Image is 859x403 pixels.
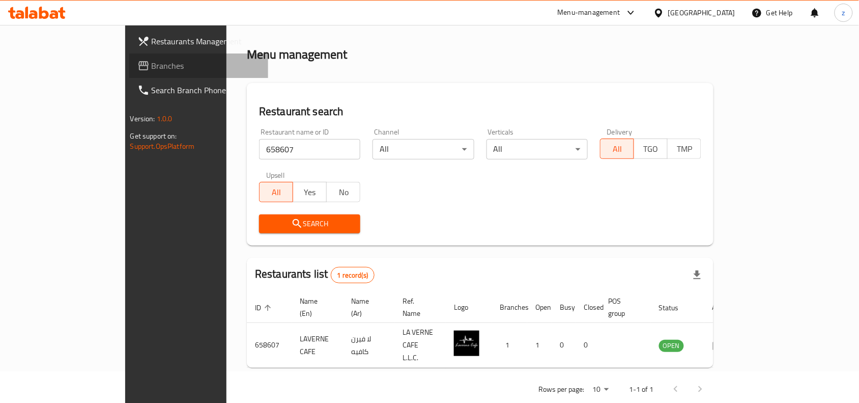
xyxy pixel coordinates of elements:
[527,292,552,323] th: Open
[264,185,289,200] span: All
[157,112,173,125] span: 1.0.0
[300,295,331,319] span: Name (En)
[454,331,479,356] img: LAVERNE CAFE
[130,140,195,153] a: Support.OpsPlatform
[446,292,492,323] th: Logo
[667,139,701,159] button: TMP
[293,182,327,202] button: Yes
[527,323,552,368] td: 1
[552,323,576,368] td: 0
[129,53,269,78] a: Branches
[247,292,739,368] table: enhanced table
[605,142,630,156] span: All
[291,14,359,26] span: Menu management
[668,7,735,18] div: [GEOGRAPHIC_DATA]
[326,182,360,202] button: No
[842,7,845,18] span: z
[267,218,352,230] span: Search
[259,182,293,202] button: All
[129,78,269,102] a: Search Branch Phone
[600,139,634,159] button: All
[712,339,731,352] div: Menu
[255,266,375,283] h2: Restaurants list
[659,302,692,314] span: Status
[634,139,668,159] button: TGO
[558,7,620,19] div: Menu-management
[607,128,633,136] label: Delivery
[629,383,653,396] p: 1-1 of 1
[130,112,155,125] span: Version:
[576,323,600,368] td: 0
[351,295,382,319] span: Name (Ar)
[588,382,613,397] div: Rows per page:
[297,185,323,200] span: Yes
[129,29,269,53] a: Restaurants Management
[685,263,709,287] div: Export file
[659,340,684,352] span: OPEN
[152,84,261,96] span: Search Branch Phone
[343,323,394,368] td: لا فيرن كافيه
[331,271,375,280] span: 1 record(s)
[266,172,285,179] label: Upsell
[259,139,360,159] input: Search for restaurant name or ID..
[486,139,588,159] div: All
[638,142,664,156] span: TGO
[152,60,261,72] span: Branches
[259,104,701,119] h2: Restaurant search
[394,323,446,368] td: LA VERNE CAFE L.L.C.
[152,35,261,47] span: Restaurants Management
[255,302,274,314] span: ID
[609,295,639,319] span: POS group
[331,185,356,200] span: No
[292,323,343,368] td: LAVERNE CAFE
[130,129,177,143] span: Get support on:
[331,267,375,283] div: Total records count
[283,14,287,26] li: /
[672,142,697,156] span: TMP
[492,323,527,368] td: 1
[552,292,576,323] th: Busy
[659,340,684,352] div: OPEN
[576,292,600,323] th: Closed
[247,323,292,368] td: 658607
[492,292,527,323] th: Branches
[247,46,347,63] h2: Menu management
[259,214,360,233] button: Search
[538,383,584,396] p: Rows per page:
[373,139,474,159] div: All
[403,295,434,319] span: Ref. Name
[704,292,739,323] th: Action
